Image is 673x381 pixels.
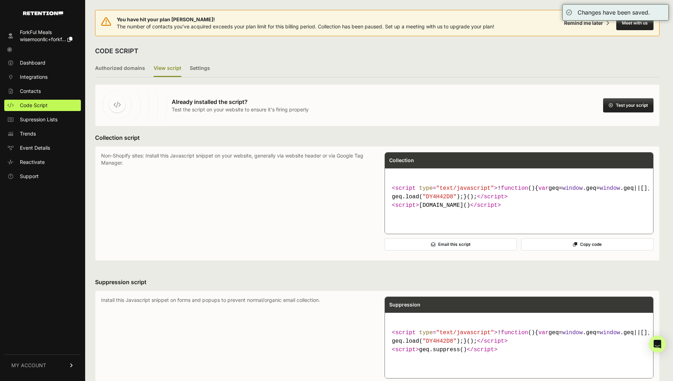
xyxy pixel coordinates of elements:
[385,238,517,250] button: Email this script
[603,98,653,112] button: Test your script
[95,46,138,56] h2: CODE SCRIPT
[419,330,432,336] span: type
[395,330,416,336] span: script
[649,336,666,353] div: Open Intercom Messenger
[392,202,419,209] span: < >
[20,116,57,123] span: Supression Lists
[501,330,528,336] span: function
[4,156,81,168] a: Reactivate
[562,330,583,336] span: window
[4,114,81,125] a: Supression Lists
[172,106,309,113] p: Test the script on your website to ensure it's firing properly
[392,185,498,192] span: < = >
[4,27,81,45] a: ForkFul Meals wisemoonllc+forkf...
[4,100,81,111] a: Code Script
[521,238,653,250] button: Copy code
[538,330,548,336] span: var
[117,23,494,29] span: The number of contacts you've acquired exceeds your plan limit for this billing period. Collectio...
[436,330,494,336] span: "text/javascript"
[389,326,649,357] code: geq.suppress()
[95,133,660,142] h3: Collection script
[389,181,649,212] code: [DOMAIN_NAME]()
[423,338,457,344] span: "DY4H42D8"
[4,71,81,83] a: Integrations
[600,185,620,192] span: window
[154,60,181,77] label: View script
[4,142,81,154] a: Event Details
[20,36,66,42] span: wisemoonllc+forkf...
[477,202,498,209] span: script
[564,20,603,27] div: Remind me later
[484,338,504,344] span: script
[20,59,45,66] span: Dashboard
[117,16,494,23] span: You have hit your plan [PERSON_NAME]!
[423,194,457,200] span: "DY4H42D8"
[501,185,535,192] span: ( )
[538,185,548,192] span: var
[484,194,504,200] span: script
[616,16,653,30] button: Meet with us
[20,144,50,151] span: Event Details
[474,347,494,353] span: script
[4,354,81,376] a: MY ACCOUNT
[4,128,81,139] a: Trends
[20,159,45,166] span: Reactivate
[190,60,210,77] label: Settings
[385,153,653,168] div: Collection
[562,185,583,192] span: window
[20,73,48,81] span: Integrations
[11,362,46,369] span: MY ACCOUNT
[20,88,41,95] span: Contacts
[600,330,620,336] span: window
[20,102,48,109] span: Code Script
[436,185,494,192] span: "text/javascript"
[4,57,81,68] a: Dashboard
[95,60,145,77] label: Authorized domains
[578,8,650,17] div: Changes have been saved.
[501,185,528,192] span: function
[501,330,535,336] span: ( )
[20,173,39,180] span: Support
[395,347,416,353] span: script
[20,29,72,36] div: ForkFul Meals
[470,202,501,209] span: </ >
[477,338,508,344] span: </ >
[4,171,81,182] a: Support
[95,278,660,286] h3: Suppression script
[392,347,419,353] span: < >
[392,330,498,336] span: < = >
[561,17,612,29] button: Remind me later
[385,297,653,313] div: Suppression
[419,185,432,192] span: type
[395,185,416,192] span: script
[477,194,508,200] span: </ >
[20,130,36,137] span: Trends
[467,347,497,353] span: </ >
[4,85,81,97] a: Contacts
[395,202,416,209] span: script
[172,98,309,106] h3: Already installed the script?
[101,152,370,255] p: Non-Shopify sites: Install this Javascript snippet on your website, generally via website header ...
[23,11,63,15] img: Retention.com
